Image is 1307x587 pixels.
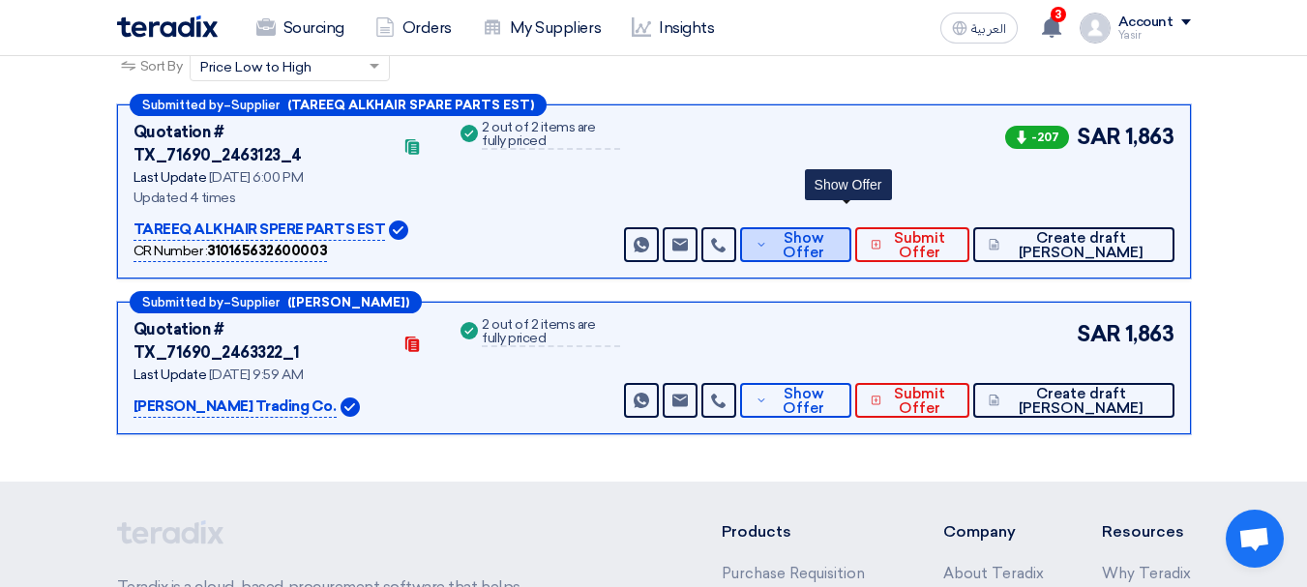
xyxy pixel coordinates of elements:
span: Show Offer [772,387,836,416]
span: SAR [1077,121,1121,153]
button: Create draft [PERSON_NAME] [973,383,1174,418]
div: 2 out of 2 items are fully priced [482,121,620,150]
a: My Suppliers [467,7,616,49]
span: العربية [971,22,1006,36]
span: Submitted by [142,99,223,111]
span: 1,863 [1125,121,1174,153]
div: 2 out of 2 items are fully priced [482,318,620,347]
span: [DATE] 6:00 PM [209,169,303,186]
div: – [130,291,422,313]
span: Last Update [134,367,207,383]
button: Submit Offer [855,227,969,262]
li: Company [943,520,1044,543]
b: 310165632600003 [207,243,327,259]
img: Verified Account [389,220,408,240]
span: Submit Offer [886,231,954,260]
button: العربية [940,13,1018,44]
div: Quotation # TX_71690_2463322_1 [134,318,392,365]
span: SAR [1077,318,1121,350]
span: Supplier [231,99,280,111]
span: Submit Offer [886,387,954,416]
div: Updated 4 times [134,188,434,208]
button: Submit Offer [855,383,969,418]
p: [PERSON_NAME] Trading Co. [134,396,337,419]
li: Products [722,520,885,543]
p: TAREEQ ALKHAIR SPERE PARTS EST [134,219,386,242]
b: ([PERSON_NAME]) [287,296,409,308]
span: Submitted by [142,296,223,308]
a: Sourcing [241,7,360,49]
a: Why Teradix [1102,565,1191,582]
span: 1,863 [1125,318,1174,350]
img: Teradix logo [117,15,218,38]
span: Sort By [140,56,183,76]
span: Last Update [134,169,207,186]
b: (TAREEQ ALKHAIR SPARE PARTS EST) [287,99,534,111]
span: 3 [1051,7,1066,22]
div: Open chat [1226,510,1284,568]
span: Show Offer [772,231,836,260]
a: About Teradix [943,565,1044,582]
a: Insights [616,7,729,49]
div: Quotation # TX_71690_2463123_4 [134,121,392,167]
span: [DATE] 9:59 AM [209,367,303,383]
img: profile_test.png [1080,13,1111,44]
button: Show Offer [740,383,851,418]
div: CR Number : [134,241,328,262]
div: Yasir [1118,30,1191,41]
button: Create draft [PERSON_NAME] [973,227,1174,262]
li: Resources [1102,520,1191,543]
span: Price Low to High [200,57,312,77]
img: Verified Account [341,397,360,417]
button: Show Offer [740,227,851,262]
span: Create draft [PERSON_NAME] [1004,231,1159,260]
a: Orders [360,7,467,49]
div: – [130,94,547,116]
div: Account [1118,15,1173,31]
span: Create draft [PERSON_NAME] [1004,387,1159,416]
span: Supplier [231,296,280,308]
a: Purchase Requisition [722,565,865,582]
div: Show Offer [805,169,892,200]
span: -207 [1005,126,1069,149]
